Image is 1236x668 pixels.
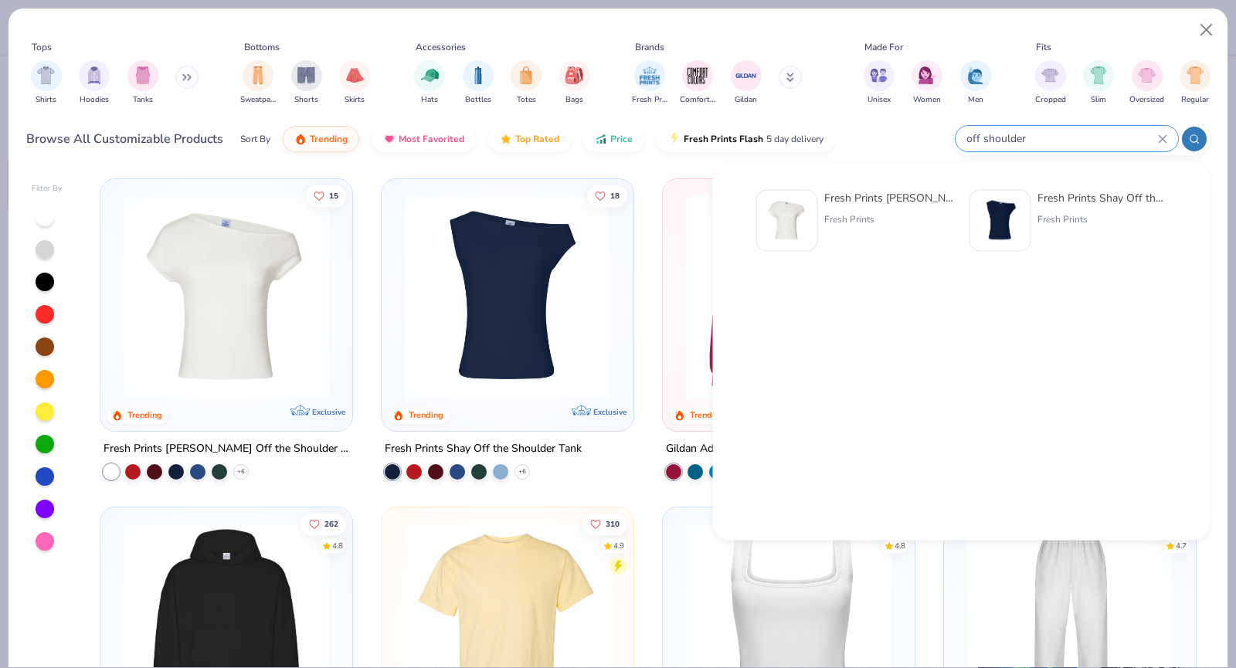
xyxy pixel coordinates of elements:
[1083,60,1114,106] div: filter for Slim
[968,94,983,106] span: Men
[610,192,620,199] span: 18
[1035,94,1066,106] span: Cropped
[559,60,590,106] button: filter button
[606,520,620,527] span: 310
[960,60,991,106] div: filter for Men
[735,94,757,106] span: Gildan
[421,66,439,84] img: Hats Image
[339,60,370,106] div: filter for Skirts
[511,60,542,106] button: filter button
[240,60,276,106] button: filter button
[1129,60,1164,106] div: filter for Oversized
[870,66,888,84] img: Unisex Image
[465,94,491,106] span: Bottles
[864,60,895,106] div: filter for Unisex
[680,60,715,106] div: filter for Comfort Colors
[240,60,276,106] div: filter for Sweatpants
[250,66,267,84] img: Sweatpants Image
[1035,60,1066,106] button: filter button
[824,212,954,226] div: Fresh Prints
[1180,60,1211,106] div: filter for Regular
[680,60,715,106] button: filter button
[1037,212,1167,226] div: Fresh Prints
[657,126,835,152] button: Fresh Prints Flash5 day delivery
[116,195,337,400] img: a1c94bf0-cbc2-4c5c-96ec-cab3b8502a7f
[1091,94,1106,106] span: Slim
[104,439,349,459] div: Fresh Prints [PERSON_NAME] Off the Shoulder Top
[345,94,365,106] span: Skirts
[1090,66,1107,84] img: Slim Image
[1192,15,1221,45] button: Close
[372,126,476,152] button: Most Favorited
[470,66,487,84] img: Bottles Image
[283,126,359,152] button: Trending
[559,60,590,106] div: filter for Bags
[31,60,62,106] button: filter button
[960,60,991,106] button: filter button
[1187,66,1204,84] img: Regular Image
[1138,66,1156,84] img: Oversized Image
[307,185,347,206] button: Like
[86,66,103,84] img: Hoodies Image
[518,467,526,476] span: + 6
[237,467,245,476] span: + 6
[31,60,62,106] div: filter for Shirts
[587,185,627,206] button: Like
[593,407,626,417] span: Exclusive
[565,94,583,106] span: Bags
[330,192,339,199] span: 15
[291,60,322,106] div: filter for Shorts
[638,64,661,87] img: Fresh Prints Image
[1129,94,1164,106] span: Oversized
[565,66,582,84] img: Bags Image
[511,60,542,106] div: filter for Totes
[36,94,56,106] span: Shirts
[37,66,55,84] img: Shirts Image
[134,66,151,84] img: Tanks Image
[965,130,1158,148] input: Try "T-Shirt"
[610,133,633,145] span: Price
[895,540,905,551] div: 4.8
[244,40,280,54] div: Bottoms
[294,133,307,145] img: trending.gif
[346,66,364,84] img: Skirts Image
[613,540,624,551] div: 4.9
[79,60,110,106] button: filter button
[414,60,445,106] div: filter for Hats
[1041,66,1059,84] img: Cropped Image
[913,94,941,106] span: Women
[976,197,1024,245] img: 5716b33b-ee27-473a-ad8a-9b8687048459
[912,60,942,106] button: filter button
[864,40,903,54] div: Made For
[1176,540,1187,551] div: 4.7
[731,60,762,106] div: filter for Gildan
[1035,60,1066,106] div: filter for Cropped
[632,60,667,106] div: filter for Fresh Prints
[133,94,153,106] span: Tanks
[912,60,942,106] div: filter for Women
[1180,60,1211,106] button: filter button
[919,66,936,84] img: Women Image
[399,133,464,145] span: Most Favorited
[632,94,667,106] span: Fresh Prints
[515,133,559,145] span: Top Rated
[240,94,276,106] span: Sweatpants
[1181,94,1209,106] span: Regular
[416,40,466,54] div: Accessories
[735,64,758,87] img: Gildan Image
[294,94,318,106] span: Shorts
[868,94,891,106] span: Unisex
[32,40,52,54] div: Tops
[1036,40,1051,54] div: Fits
[383,133,396,145] img: most_fav.gif
[291,60,322,106] button: filter button
[864,60,895,106] button: filter button
[666,439,912,459] div: Gildan Adult Heavy Blend 8 Oz. 50/50 Hooded Sweatshirt
[414,60,445,106] button: filter button
[385,439,582,459] div: Fresh Prints Shay Off the Shoulder Tank
[582,513,627,534] button: Like
[488,126,571,152] button: Top Rated
[397,195,618,400] img: 5716b33b-ee27-473a-ad8a-9b8687048459
[1037,190,1167,206] div: Fresh Prints Shay Off the Shoulder Tank
[79,60,110,106] div: filter for Hoodies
